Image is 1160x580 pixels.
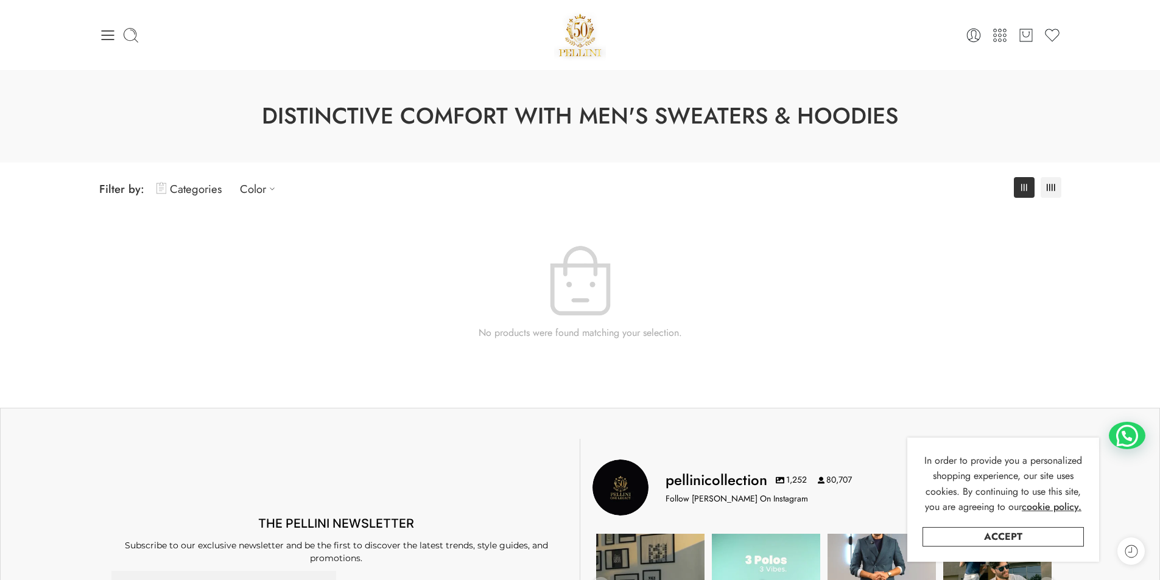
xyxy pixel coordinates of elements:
span: Filter by: [99,181,144,197]
h1: Distinctive Comfort with Men's Sweaters & Hoodies [30,100,1130,132]
a: Wishlist [1044,27,1061,44]
span: In order to provide you a personalized shopping experience, our site uses cookies. By continuing ... [924,453,1082,514]
p: Follow [PERSON_NAME] On Instagram [666,492,808,505]
span: 80,707 [818,474,852,486]
img: Not Found Products [550,246,611,316]
a: Accept [923,527,1084,547]
img: Pellini [554,9,606,61]
div: No products were found matching your selection. [99,246,1061,338]
a: Color [240,175,281,203]
a: cookie policy. [1022,499,1081,515]
span: Subscribe to our exclusive newsletter and be the first to discover the latest trends, style guide... [125,540,548,564]
a: Pellini Collection pellinicollection 1,252 80,707 Follow [PERSON_NAME] On Instagram [592,459,1055,515]
a: Login / Register [965,27,982,44]
h3: pellinicollection [666,470,767,491]
span: THE PELLINI NEWSLETTER [258,516,414,531]
a: Pellini - [554,9,606,61]
a: Categories [156,175,222,203]
span: 1,252 [776,474,807,486]
a: Cart [1018,27,1035,44]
